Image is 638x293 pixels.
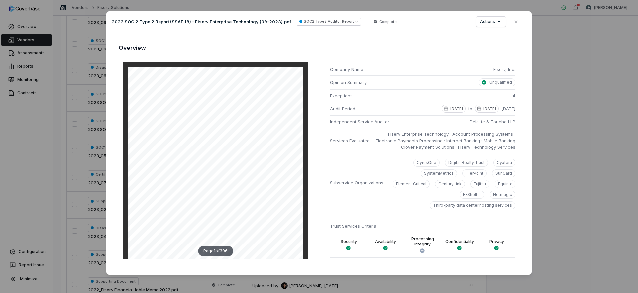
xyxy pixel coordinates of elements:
p: [DATE] [450,106,463,111]
span: Deloitte & Touche LLP [470,118,515,125]
span: Complete [379,19,397,24]
span: 4 [513,92,515,99]
span: Subservice Organizations [330,179,383,186]
p: CenturyLink [438,181,462,187]
button: Actions [476,17,506,27]
p: Equinix [498,181,512,187]
span: Fiserv Enterprise Technology · Account Processing Systems · Electronic Payments Processing · Inte... [375,131,515,150]
span: Independent Service Auditor [330,118,389,125]
span: Trust Services Criteria [330,223,376,229]
span: Opinion Summary [330,79,372,86]
p: [DATE] [483,106,496,111]
p: 2023 SOC 2 Type 2 Report (SSAE 18) - Fiserv Enterprise Technology (09-2023).pdf [112,19,291,25]
p: SunGard [495,171,512,176]
label: Confidentiality [445,239,474,244]
label: Privacy [489,239,504,244]
label: Processing Integrity [408,236,437,247]
span: Actions [480,19,495,24]
span: Exceptions [330,92,353,99]
p: SystemMetrics [424,171,454,176]
h3: Overview [119,43,146,52]
span: [DATE] [501,105,515,113]
p: Cyxtera [497,160,512,165]
p: Digital Realty Trust [448,160,485,165]
label: Security [341,239,357,244]
span: to [468,105,472,113]
span: Audit Period [330,105,355,112]
h3: Trust Services Criteria [119,274,182,284]
p: E-Shelter [463,192,481,197]
p: TierPoint [466,171,483,176]
span: Company Name [330,66,488,73]
span: Services Evaluated [330,137,370,144]
p: Element Critical [396,181,426,187]
button: SOC2 Type2 Auditor Report [297,18,361,26]
p: Netmagic [493,192,512,197]
p: Fujitsu [474,181,486,187]
p: Third-party data center hosting services [433,203,512,208]
p: Unqualified [489,80,512,85]
div: Page 1 of 306 [198,246,233,256]
label: Availability [375,239,396,244]
span: Fiserv, Inc. [493,66,515,73]
p: CyrusOne [417,160,436,165]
